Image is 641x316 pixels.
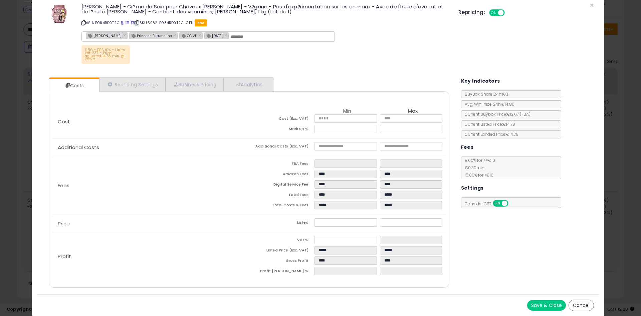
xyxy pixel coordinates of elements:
[461,201,517,207] span: Consider CPT:
[249,114,314,125] td: Cost (Exc. VAT)
[461,77,500,85] h5: Key Indicators
[314,108,380,114] th: Min
[224,78,273,91] a: Analytics
[130,20,134,25] a: Your listing only
[51,4,67,24] img: 41rPNq7rvtL._SL60_.jpg
[507,201,518,206] span: OFF
[86,33,122,38] span: [PERSON_NAME]
[81,4,448,14] h3: [PERSON_NAME] - Cr?me de Soin pour Cheveux [PERSON_NAME] - V?gane - Pas d'exp?rimentation sur les...
[121,20,124,25] a: BuyBox page
[180,33,197,38] span: CC VL
[461,165,484,171] span: €0.30 min
[490,10,498,16] span: ON
[461,143,474,151] h5: Fees
[52,221,249,226] p: Price
[123,32,127,38] a: ×
[249,236,314,246] td: Vat %
[205,33,223,38] span: [DATE]
[81,17,448,28] p: ASIN: B084RD9T2G | SKU: 3932-B084RD9T2G-CEU
[52,254,249,259] p: Profit
[126,20,129,25] a: All offer listings
[249,246,314,256] td: Listed Price (Exc. VAT)
[493,201,502,206] span: ON
[52,145,249,150] p: Additional Costs
[249,218,314,229] td: Listed
[461,101,514,107] span: Avg. Win Price 24h: €14.80
[249,160,314,170] td: FBA Fees
[130,33,172,38] span: Princess Futures Inc
[52,183,249,188] p: Fees
[458,10,485,15] h5: Repricing:
[380,108,445,114] th: Max
[461,157,495,178] span: 8.00 % for <= €10
[520,111,530,117] span: ( FBA )
[99,78,165,91] a: Repricing Settings
[249,201,314,211] td: Total Costs & Fees
[461,184,484,192] h5: Settings
[165,78,224,91] a: Business Pricing
[81,45,130,64] p: 9/16 - BBS 10% - Units left 237 - Price adjusted 14.78 min @ 25% sl
[198,32,202,38] a: ×
[249,191,314,201] td: Total Fees
[249,170,314,180] td: Amazon Fees
[569,300,594,311] button: Cancel
[504,10,514,16] span: OFF
[249,125,314,135] td: Mark up %
[49,79,98,92] a: Costs
[52,119,249,124] p: Cost
[507,111,530,117] span: €13.67
[590,0,594,10] span: ×
[461,91,508,97] span: BuyBox Share 24h: 10%
[249,180,314,191] td: Digital Service Fee
[195,19,207,26] span: FBA
[461,172,493,178] span: 15.00 % for > €10
[461,131,518,137] span: Current Landed Price: €14.78
[249,267,314,277] td: Profit [PERSON_NAME] %
[527,300,566,311] button: Save & Close
[461,111,530,117] span: Current Buybox Price:
[249,142,314,152] td: Additional Costs (Exc. VAT)
[224,32,228,38] a: ×
[461,121,515,127] span: Current Listed Price: €14.78
[174,32,178,38] a: ×
[249,256,314,267] td: Gross Profit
